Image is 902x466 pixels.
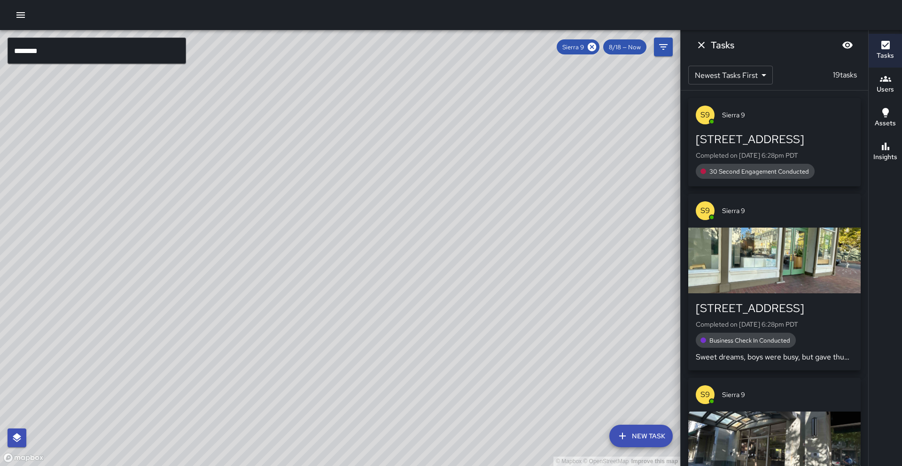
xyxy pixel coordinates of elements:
[722,110,853,120] span: Sierra 9
[877,84,894,95] h6: Users
[700,389,710,400] p: S9
[696,301,853,316] div: [STREET_ADDRESS]
[838,36,857,54] button: Blur
[875,118,896,129] h6: Assets
[711,38,734,53] h6: Tasks
[869,34,902,68] button: Tasks
[557,39,599,54] div: Sierra 9
[609,425,673,447] button: New Task
[877,51,894,61] h6: Tasks
[869,135,902,169] button: Insights
[696,351,853,363] p: Sweet dreams, boys were busy, but gave thumbs up, code 4
[696,151,853,160] p: Completed on [DATE] 6:28pm PDT
[869,101,902,135] button: Assets
[873,152,897,162] h6: Insights
[704,336,796,344] span: Business Check In Conducted
[696,132,853,147] div: [STREET_ADDRESS]
[700,109,710,121] p: S9
[688,66,773,84] div: Newest Tasks First
[557,43,590,51] span: Sierra 9
[692,36,711,54] button: Dismiss
[700,205,710,216] p: S9
[704,168,815,176] span: 30 Second Engagement Conducted
[722,206,853,215] span: Sierra 9
[688,194,861,370] button: S9Sierra 9[STREET_ADDRESS]Completed on [DATE] 6:28pm PDTBusiness Check In ConductedSweet dreams, ...
[603,43,646,51] span: 8/18 — Now
[688,98,861,186] button: S9Sierra 9[STREET_ADDRESS]Completed on [DATE] 6:28pm PDT30 Second Engagement Conducted
[722,390,853,399] span: Sierra 9
[829,69,861,81] p: 19 tasks
[869,68,902,101] button: Users
[696,320,853,329] p: Completed on [DATE] 6:28pm PDT
[654,38,673,56] button: Filters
